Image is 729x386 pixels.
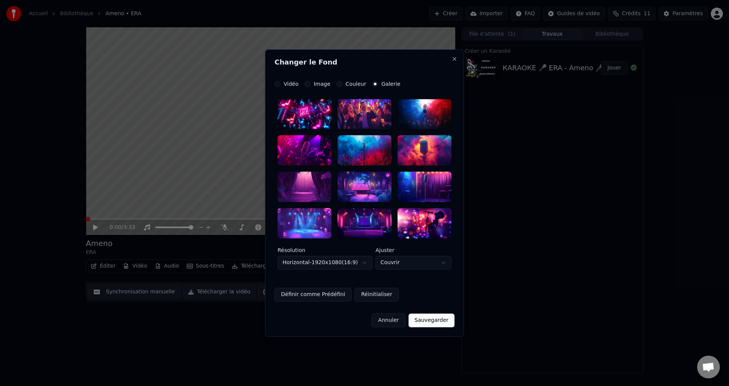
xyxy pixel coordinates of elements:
button: Définir comme Prédéfini [275,288,352,301]
label: Ajuster [376,247,451,253]
h2: Changer le Fond [275,59,454,66]
label: Image [314,81,330,87]
label: Vidéo [284,81,298,87]
button: Annuler [372,314,405,327]
label: Galerie [381,81,400,87]
label: Résolution [278,247,372,253]
button: Réinitialiser [355,288,399,301]
label: Couleur [346,81,366,87]
button: Sauvegarder [409,314,454,327]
